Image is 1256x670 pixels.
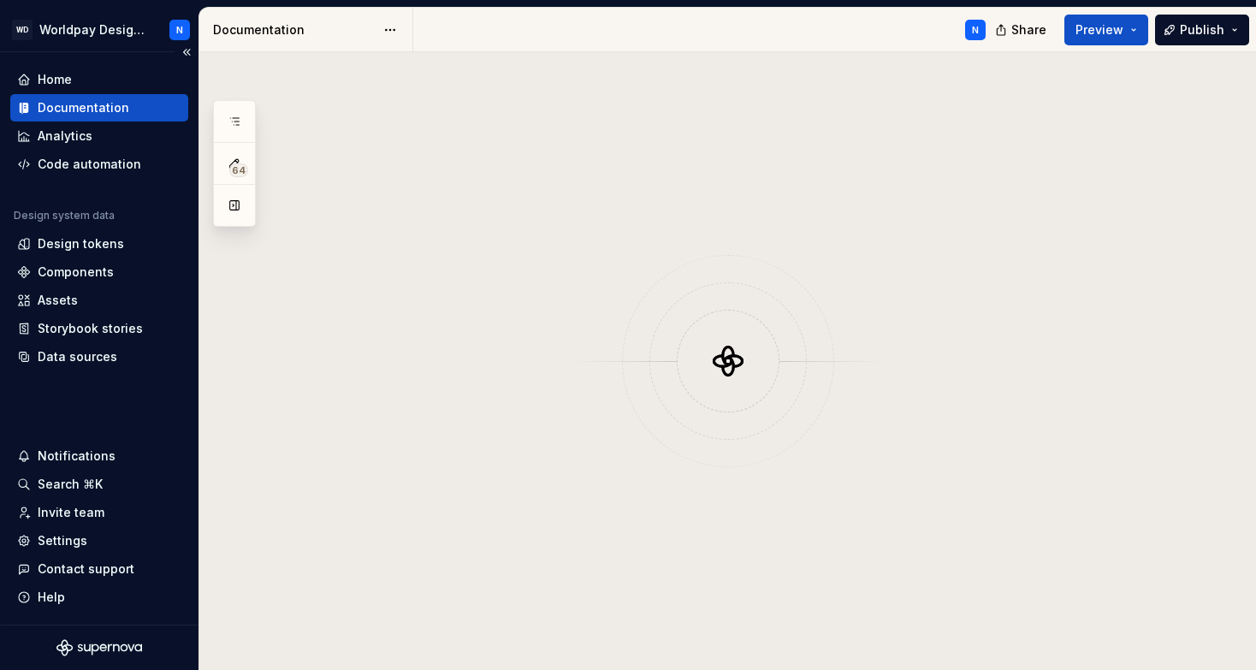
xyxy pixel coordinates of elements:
div: Search ⌘K [38,476,103,493]
a: Invite team [10,499,188,526]
a: Code automation [10,151,188,178]
button: Contact support [10,555,188,583]
div: Design tokens [38,235,124,252]
div: Notifications [38,448,116,465]
button: Share [986,15,1058,45]
button: Collapse sidebar [175,40,198,64]
a: Design tokens [10,230,188,258]
span: Publish [1180,21,1224,39]
div: Documentation [38,99,129,116]
div: N [972,23,979,37]
button: Search ⌘K [10,471,188,498]
div: Assets [38,292,78,309]
div: Components [38,264,114,281]
div: Settings [38,532,87,549]
button: Notifications [10,442,188,470]
div: Contact support [38,560,134,578]
button: Preview [1064,15,1148,45]
div: Design system data [14,209,115,222]
div: WD [12,20,33,40]
div: Documentation [213,21,375,39]
div: N [176,23,183,37]
div: Home [38,71,72,88]
a: Assets [10,287,188,314]
button: Help [10,584,188,611]
div: Code automation [38,156,141,173]
a: Home [10,66,188,93]
svg: Supernova Logo [56,639,142,656]
a: Storybook stories [10,315,188,342]
div: Invite team [38,504,104,521]
span: 64 [229,163,248,177]
span: Share [1011,21,1046,39]
div: Storybook stories [38,320,143,337]
div: Help [38,589,65,606]
div: Worldpay Design System [39,21,149,39]
a: Documentation [10,94,188,122]
a: Analytics [10,122,188,150]
div: Analytics [38,127,92,145]
a: Settings [10,527,188,554]
a: Data sources [10,343,188,371]
span: Preview [1075,21,1123,39]
button: WDWorldpay Design SystemN [3,11,195,48]
div: Data sources [38,348,117,365]
button: Publish [1155,15,1249,45]
a: Components [10,258,188,286]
